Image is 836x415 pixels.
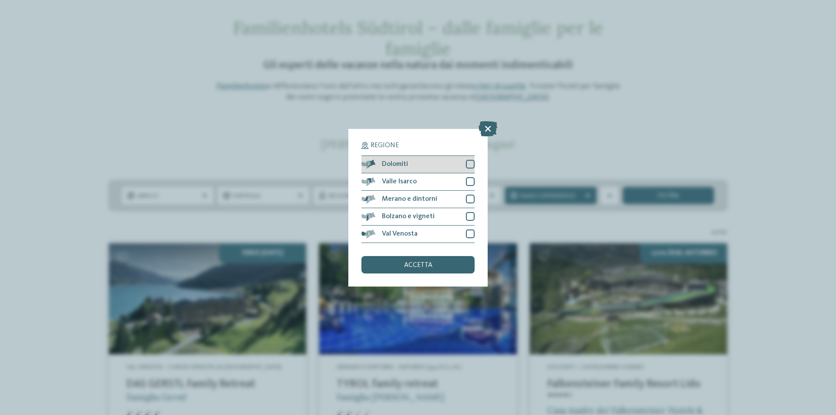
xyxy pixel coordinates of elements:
[382,161,408,168] span: Dolomiti
[382,196,437,202] span: Merano e dintorni
[382,230,418,237] span: Val Venosta
[382,178,417,185] span: Valle Isarco
[371,142,399,149] span: Regione
[404,262,432,269] span: accetta
[382,213,435,220] span: Bolzano e vigneti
